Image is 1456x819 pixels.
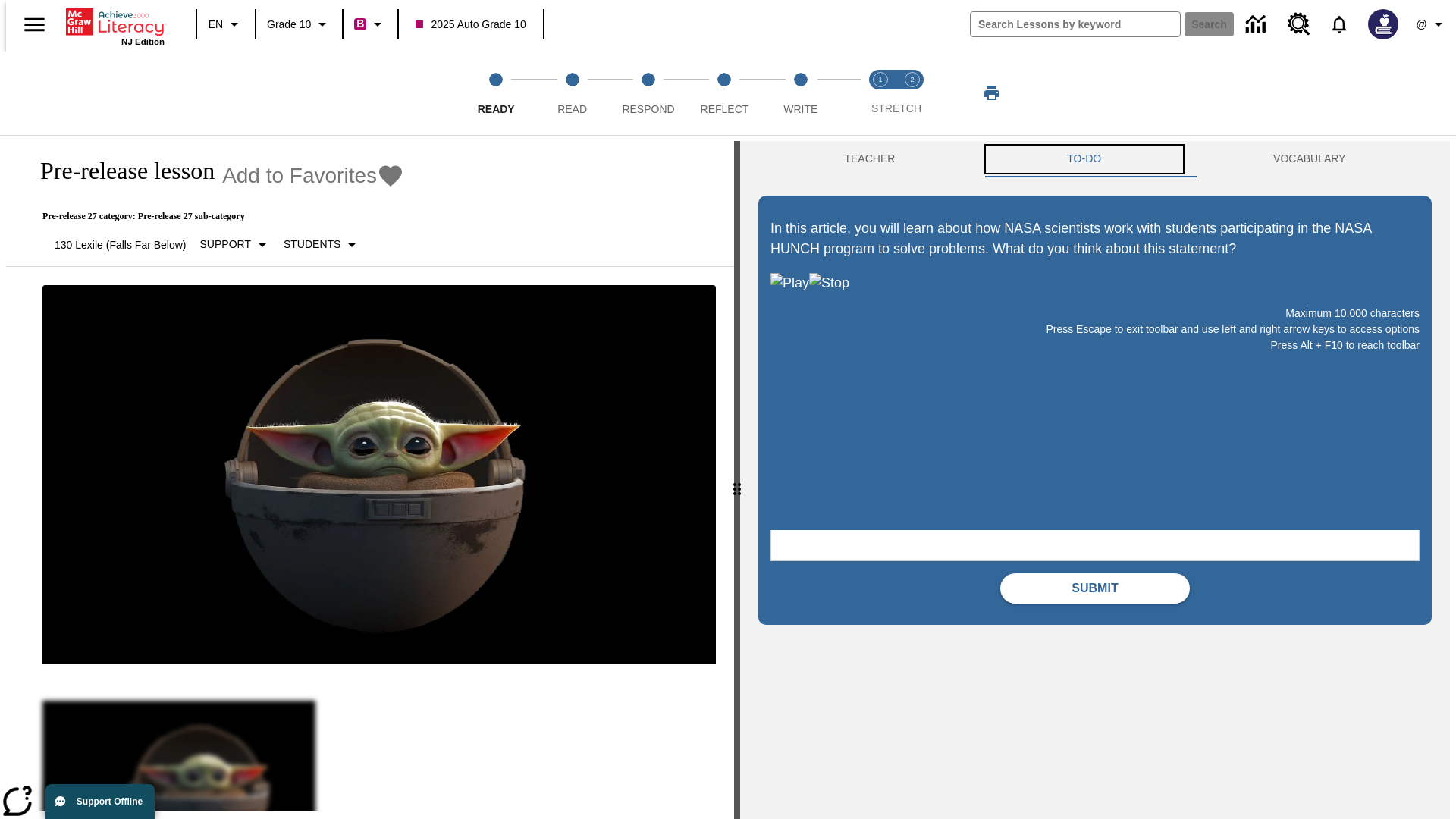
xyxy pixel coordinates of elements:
div: Press Enter or Spacebar and then press right and left arrow keys to move the slider [734,141,740,819]
button: Select a new avatar [1359,5,1407,44]
button: Submit [1000,573,1190,604]
button: Read step 2 of 5 [528,52,616,135]
button: Print [968,80,1016,107]
button: Open side menu [12,2,57,47]
p: Students [284,237,340,253]
button: Scaffolds, Support [194,231,278,259]
p: Press Alt + F10 to reach toolbar [770,337,1420,353]
button: Add to Favorites - Pre-release lesson [222,162,404,189]
button: Boost Class color is violet red. Change class color [348,11,393,38]
p: In this article, you will learn about how NASA scientists work with students participating in the... [770,218,1420,259]
button: Ready step 1 of 5 [452,52,540,135]
a: Notifications [1319,5,1359,44]
body: Maximum 10,000 characters Press Escape to exit toolbar and use left and right arrow keys to acces... [6,12,221,26]
span: 2025 Auto Grade 10 [416,17,526,33]
span: STRETCH [871,102,921,115]
button: Language: EN, Select a language [202,11,250,38]
button: Stretch Read step 1 of 2 [858,52,902,135]
a: Data Center [1237,4,1279,45]
div: Instructional Panel Tabs [758,141,1432,177]
button: Teacher [758,141,981,177]
div: activity [740,141,1450,819]
p: Maximum 10,000 characters [770,306,1420,322]
span: @ [1416,17,1426,33]
p: 130 Lexile (Falls Far Below) [36,237,187,253]
button: Write step 5 of 5 [757,52,845,135]
span: Grade 10 [267,17,311,33]
span: Write [783,103,817,115]
img: Stop [809,273,849,293]
span: B [356,14,364,33]
button: Respond step 3 of 5 [604,52,692,135]
button: Stretch Respond step 2 of 2 [890,52,934,135]
span: EN [209,17,223,33]
button: Reflect step 4 of 5 [680,52,768,135]
text: 1 [878,76,882,83]
button: Grade: Grade 10, Select a grade [261,11,337,38]
button: VOCABULARY [1188,141,1432,177]
img: Play [770,273,809,293]
p: Support [200,237,251,253]
img: hero alt text [42,285,716,664]
span: NJ Edition [121,37,165,46]
p: Pre-release 27 category: Pre-release 27 sub-category [24,211,404,222]
span: Respond [622,103,674,115]
button: TO-DO [981,141,1188,177]
div: reading [6,141,734,811]
span: Reflect [701,103,749,115]
span: Support Offline [77,796,143,807]
a: Resource Center, Will open in new tab [1279,4,1319,45]
input: search field [971,12,1180,36]
img: Avatar [1368,9,1398,39]
h1: Pre-release lesson [24,157,215,185]
span: Read [557,103,587,115]
span: Ready [478,103,515,115]
button: Support Offline [45,784,155,819]
text: 2 [910,76,914,83]
button: Profile/Settings [1407,11,1456,38]
button: Select Student [278,231,367,259]
div: Home [66,5,165,46]
p: Press Escape to exit toolbar and use left and right arrow keys to access options [770,322,1420,337]
span: Add to Favorites [222,164,377,188]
